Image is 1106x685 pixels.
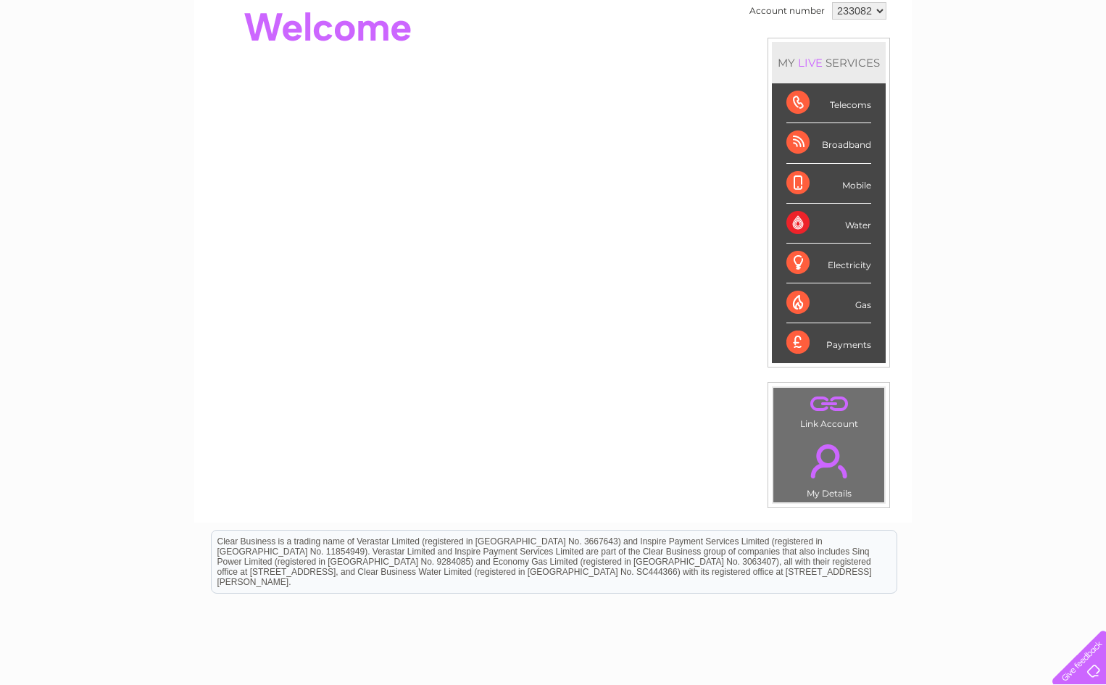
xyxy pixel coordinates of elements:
[833,7,933,25] a: 0333 014 3131
[851,62,878,72] a: Water
[786,244,871,283] div: Electricity
[786,323,871,362] div: Payments
[795,56,826,70] div: LIVE
[1010,62,1045,72] a: Contact
[773,432,885,503] td: My Details
[786,204,871,244] div: Water
[1058,62,1092,72] a: Log out
[786,164,871,204] div: Mobile
[786,83,871,123] div: Telecoms
[777,391,881,417] a: .
[928,62,971,72] a: Telecoms
[786,123,871,163] div: Broadband
[212,8,897,70] div: Clear Business is a trading name of Verastar Limited (registered in [GEOGRAPHIC_DATA] No. 3667643...
[772,42,886,83] div: MY SERVICES
[777,436,881,486] a: .
[887,62,919,72] a: Energy
[38,38,112,82] img: logo.png
[786,283,871,323] div: Gas
[773,387,885,433] td: Link Account
[980,62,1001,72] a: Blog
